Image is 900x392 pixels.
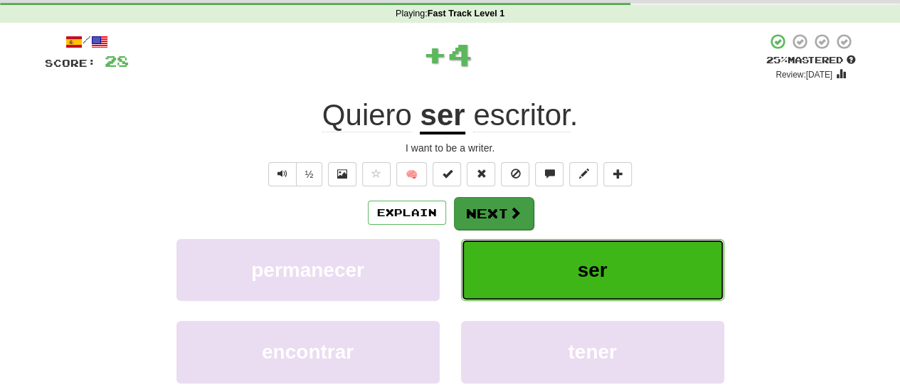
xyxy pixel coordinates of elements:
[473,98,569,132] span: escritor
[467,162,495,186] button: Reset to 0% Mastered (alt+r)
[454,197,534,230] button: Next
[501,162,529,186] button: Ignore sentence (alt+i)
[577,259,607,281] span: ser
[766,54,856,67] div: Mastered
[362,162,391,186] button: Favorite sentence (alt+f)
[569,162,598,186] button: Edit sentence (alt+d)
[268,162,297,186] button: Play sentence audio (ctl+space)
[45,57,96,69] span: Score:
[603,162,632,186] button: Add to collection (alt+a)
[568,341,616,363] span: tener
[105,52,129,70] span: 28
[251,259,364,281] span: permanecer
[461,239,724,301] button: ser
[535,162,563,186] button: Discuss sentence (alt+u)
[45,141,856,155] div: I want to be a writer.
[420,98,465,134] u: ser
[296,162,323,186] button: ½
[176,239,440,301] button: permanecer
[328,162,356,186] button: Show image (alt+x)
[461,321,724,383] button: tener
[45,33,129,51] div: /
[265,162,323,186] div: Text-to-speech controls
[766,54,788,65] span: 25 %
[433,162,461,186] button: Set this sentence to 100% Mastered (alt+m)
[322,98,412,132] span: Quiero
[262,341,354,363] span: encontrar
[448,36,472,72] span: 4
[465,98,578,132] span: .
[368,201,446,225] button: Explain
[775,70,832,80] small: Review: [DATE]
[423,33,448,75] span: +
[176,321,440,383] button: encontrar
[396,162,427,186] button: 🧠
[428,9,505,18] strong: Fast Track Level 1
